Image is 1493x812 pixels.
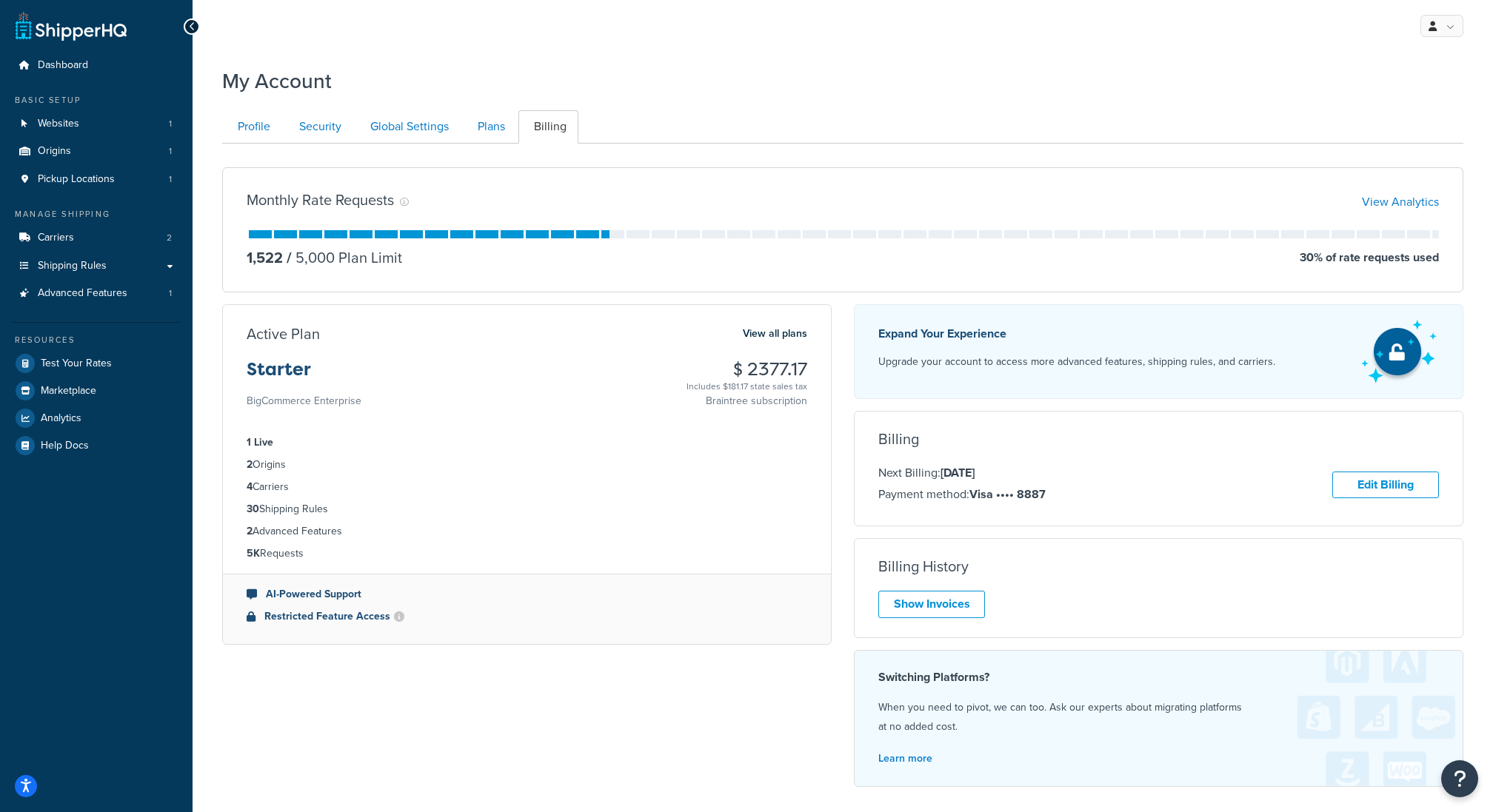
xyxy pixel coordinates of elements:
a: Advanced Features 1 [11,280,181,307]
a: Shipping Rules [11,252,181,280]
strong: 5K [247,546,260,561]
li: Carriers [247,479,807,495]
a: Profile [222,110,282,144]
li: Advanced Features [11,280,181,307]
p: When you need to pivot, we can too. Ask our experts about migrating platforms at no added cost. [878,698,1439,736]
strong: 4 [247,479,253,494]
li: AI-Powered Support [247,586,807,603]
li: Advanced Features [247,523,807,540]
a: Security [284,110,353,144]
h3: Starter [247,360,361,391]
h3: Billing History [878,558,969,574]
a: Test Your Rates [11,350,181,377]
span: Shipping Rules [38,260,107,272]
strong: [DATE] [941,464,975,481]
h3: Billing [878,431,919,447]
li: Origins [11,138,181,165]
small: BigCommerce Enterprise [247,393,361,409]
li: Websites [11,110,181,138]
a: Learn more [878,751,932,766]
span: Analytics [41,412,81,425]
strong: 30 [247,501,259,517]
h4: Switching Platforms? [878,668,1439,686]
p: Payment method: [878,485,1046,504]
li: Requests [247,546,807,562]
a: Edit Billing [1332,472,1439,499]
span: / [287,246,292,269]
button: Open Resource Center [1441,760,1478,797]
span: 1 [169,118,172,130]
p: 1,522 [247,247,283,268]
a: Carriers 2 [11,224,181,252]
div: Manage Shipping [11,208,181,221]
span: 1 [169,145,172,158]
h3: $ 2377.17 [687,360,807,379]
span: Carriers [38,232,74,244]
span: Help Docs [41,440,89,452]
h3: Monthly Rate Requests [247,192,394,208]
div: Resources [11,334,181,346]
strong: Visa •••• 8887 [969,486,1046,503]
a: Websites 1 [11,110,181,138]
li: Restricted Feature Access [247,608,807,625]
a: Dashboard [11,52,181,79]
span: Dashboard [38,59,88,72]
strong: 2 [247,457,253,472]
a: Pickup Locations 1 [11,166,181,193]
a: Expand Your Experience Upgrade your account to access more advanced features, shipping rules, and... [854,304,1463,399]
strong: 2 [247,523,253,539]
p: Braintree subscription [687,394,807,409]
span: Origins [38,145,71,158]
a: Plans [462,110,517,144]
div: Basic Setup [11,94,181,107]
div: Includes $181.17 state sales tax [687,379,807,394]
p: 5,000 Plan Limit [283,247,402,268]
a: View Analytics [1362,193,1439,210]
h1: My Account [222,67,332,95]
p: Expand Your Experience [878,323,1275,344]
span: 1 [169,173,172,186]
a: Billing [518,110,578,144]
a: Marketplace [11,378,181,404]
strong: 1 Live [247,434,273,450]
span: 2 [167,232,172,244]
a: View all plans [743,324,807,343]
span: Websites [38,118,79,130]
li: Origins [247,457,807,473]
span: Marketplace [41,385,96,397]
a: Show Invoices [878,591,985,618]
li: Pickup Locations [11,166,181,193]
span: Pickup Locations [38,173,115,186]
span: Test Your Rates [41,358,112,370]
a: Origins 1 [11,138,181,165]
a: Global Settings [355,110,461,144]
li: Shipping Rules [247,501,807,517]
p: Upgrade your account to access more advanced features, shipping rules, and carriers. [878,352,1275,372]
h3: Active Plan [247,326,320,342]
a: ShipperHQ Home [16,11,127,41]
span: Advanced Features [38,287,127,300]
p: Next Billing: [878,463,1046,483]
li: Carriers [11,224,181,252]
span: 1 [169,287,172,300]
p: 30 % of rate requests used [1300,247,1439,268]
a: Help Docs [11,432,181,459]
a: Analytics [11,405,181,432]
